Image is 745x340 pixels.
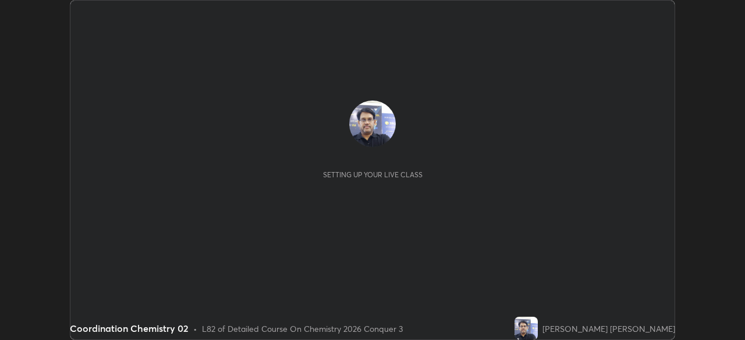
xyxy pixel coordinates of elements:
[515,317,538,340] img: 4dbd5e4e27d8441580130e5f502441a8.jpg
[542,323,675,335] div: [PERSON_NAME] [PERSON_NAME]
[193,323,197,335] div: •
[70,321,189,335] div: Coordination Chemistry 02
[349,101,396,147] img: 4dbd5e4e27d8441580130e5f502441a8.jpg
[202,323,403,335] div: L82 of Detailed Course On Chemistry 2026 Conquer 3
[323,170,423,179] div: Setting up your live class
